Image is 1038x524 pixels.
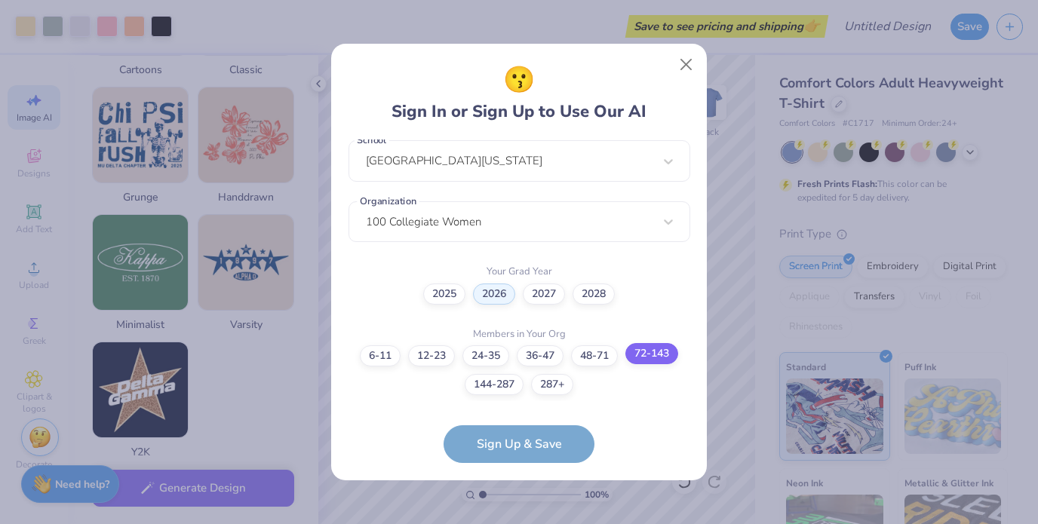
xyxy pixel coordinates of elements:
label: 6-11 [360,345,401,366]
label: 36-47 [517,345,564,366]
label: 2028 [573,283,615,305]
div: Sign In or Sign Up to Use Our AI [392,61,646,124]
label: 2026 [473,283,515,305]
label: 2025 [423,283,465,305]
label: 24-35 [462,345,509,366]
button: Close [672,51,701,79]
label: School [355,133,389,148]
label: 72-143 [625,343,678,364]
label: 48-71 [571,345,618,366]
label: Members in Your Org [473,327,566,342]
label: Organization [357,194,419,208]
label: 144-287 [465,374,524,395]
label: 2027 [523,283,565,305]
label: 287+ [531,374,573,395]
label: 12-23 [408,345,455,366]
span: 😗 [503,61,535,100]
label: Your Grad Year [487,265,552,280]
